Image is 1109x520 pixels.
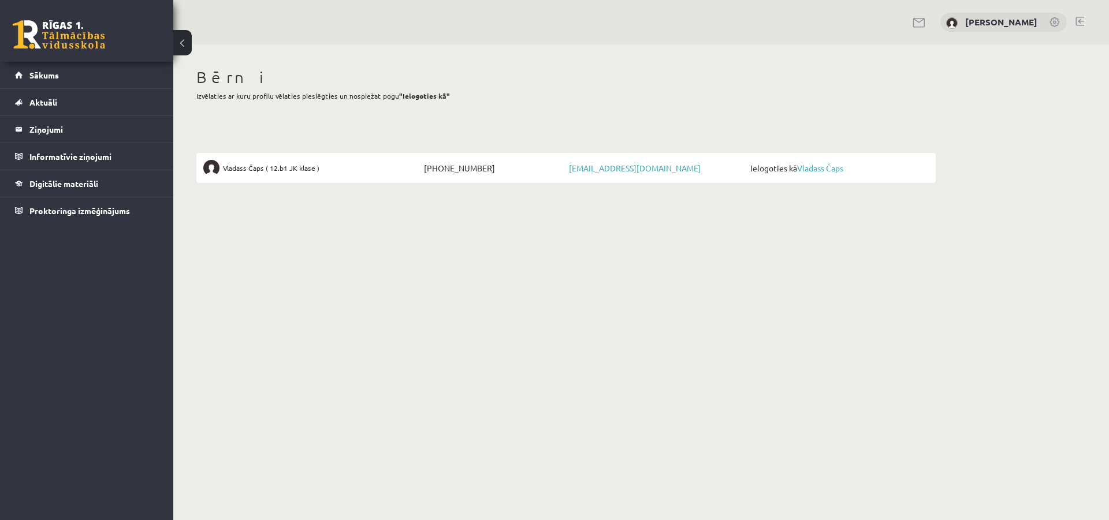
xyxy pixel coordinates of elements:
img: Jūlija Čapa [946,17,958,29]
a: Proktoringa izmēģinājums [15,197,159,224]
a: Vladass Čaps [797,163,843,173]
a: Aktuāli [15,89,159,115]
span: Ielogoties kā [747,160,929,176]
span: Digitālie materiāli [29,178,98,189]
img: Vladass Čaps [203,160,219,176]
span: Proktoringa izmēģinājums [29,205,130,216]
a: Ziņojumi [15,116,159,143]
legend: Informatīvie ziņojumi [29,143,159,170]
a: Sākums [15,62,159,88]
a: [PERSON_NAME] [965,16,1037,28]
a: Rīgas 1. Tālmācības vidusskola [13,20,105,49]
span: Aktuāli [29,97,57,107]
h1: Bērni [196,68,936,87]
span: Sākums [29,70,59,80]
a: Informatīvie ziņojumi [15,143,159,170]
span: [PHONE_NUMBER] [421,160,566,176]
a: Digitālie materiāli [15,170,159,197]
a: [EMAIL_ADDRESS][DOMAIN_NAME] [569,163,701,173]
span: Vladass Čaps ( 12.b1 JK klase ) [223,160,319,176]
legend: Ziņojumi [29,116,159,143]
b: "Ielogoties kā" [399,91,450,100]
p: Izvēlaties ar kuru profilu vēlaties pieslēgties un nospiežat pogu [196,91,936,101]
